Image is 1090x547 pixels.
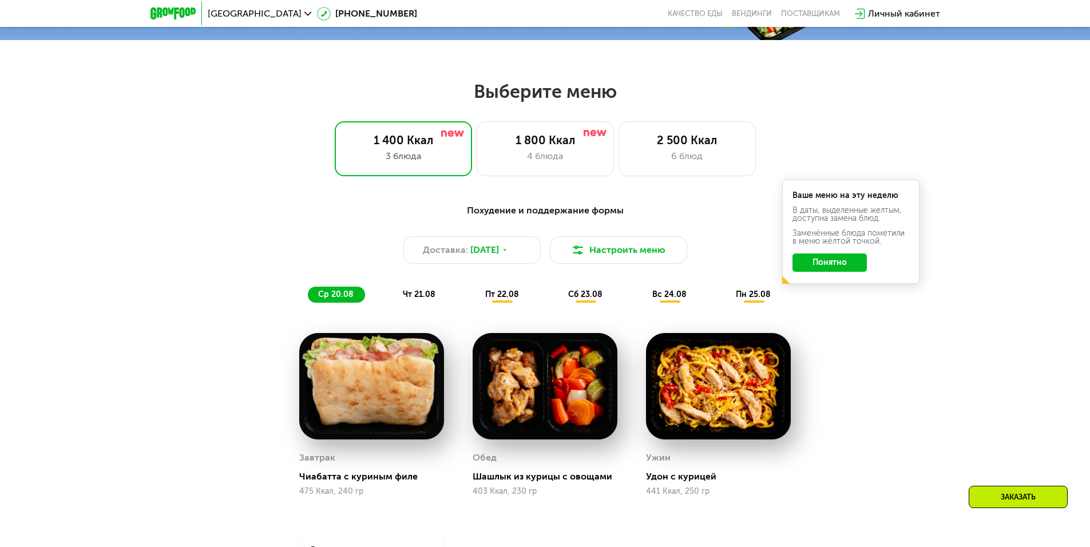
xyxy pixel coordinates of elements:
button: Настроить меню [550,236,687,264]
div: Чиабатта с куриным филе [299,471,453,482]
span: чт 21.08 [403,290,435,299]
span: вс 24.08 [652,290,687,299]
span: ср 20.08 [318,290,354,299]
a: [PHONE_NUMBER] [317,7,417,21]
span: пн 25.08 [736,290,771,299]
div: Похудение и поддержание формы [207,204,884,218]
div: Заменённые блюда пометили в меню жёлтой точкой. [792,229,909,245]
div: 3 блюда [347,149,460,163]
div: поставщикам [781,9,840,18]
div: 4 блюда [489,149,602,163]
a: Качество еды [668,9,723,18]
div: 2 500 Ккал [631,133,744,147]
div: Завтрак [299,449,335,466]
div: 1 400 Ккал [347,133,460,147]
div: Ваше меню на эту неделю [792,192,909,200]
span: пт 22.08 [485,290,519,299]
h2: Выберите меню [37,80,1053,103]
div: 441 Ккал, 250 гр [646,487,791,496]
span: Доставка: [423,243,468,257]
div: Заказать [969,486,1068,508]
button: Понятно [792,253,867,272]
span: [GEOGRAPHIC_DATA] [208,9,302,18]
div: 475 Ккал, 240 гр [299,487,444,496]
div: 1 800 Ккал [489,133,602,147]
div: Ужин [646,449,671,466]
span: сб 23.08 [568,290,603,299]
div: Шашлык из курицы с овощами [473,471,627,482]
div: Личный кабинет [868,7,940,21]
div: 6 блюд [631,149,744,163]
div: Обед [473,449,497,466]
div: Удон с курицей [646,471,800,482]
div: 403 Ккал, 230 гр [473,487,617,496]
div: В даты, выделенные желтым, доступна замена блюд. [792,207,909,223]
a: Вендинги [732,9,772,18]
span: [DATE] [470,243,499,257]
